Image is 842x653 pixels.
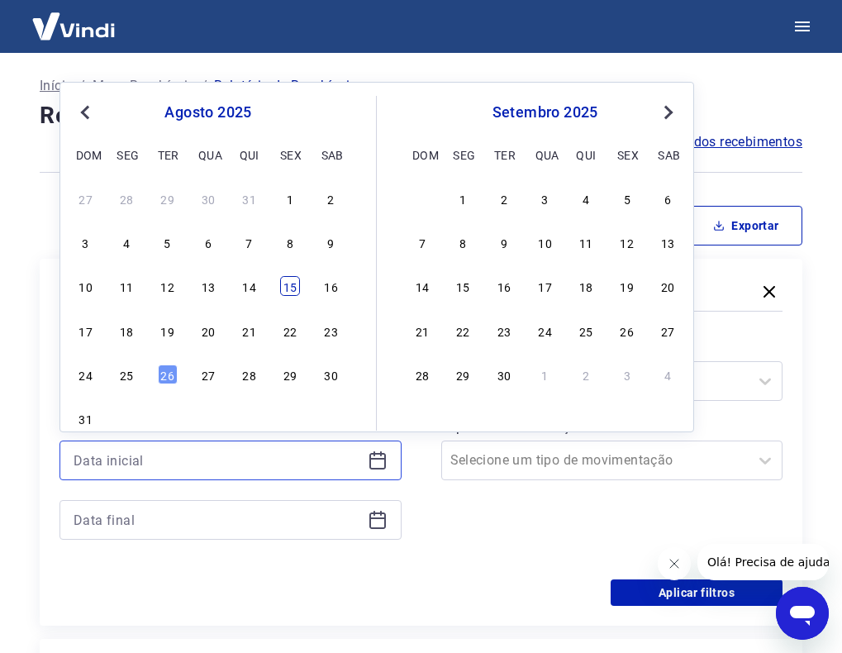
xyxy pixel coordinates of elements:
div: Choose terça-feira, 30 de setembro de 2025 [494,365,514,384]
div: Choose quarta-feira, 6 de agosto de 2025 [198,232,218,252]
div: Choose sábado, 2 de agosto de 2025 [321,188,341,208]
div: seg [453,145,473,164]
div: Choose segunda-feira, 29 de setembro de 2025 [453,365,473,384]
div: Choose sexta-feira, 29 de agosto de 2025 [280,365,300,384]
div: Choose sábado, 13 de setembro de 2025 [658,232,678,252]
div: sab [321,145,341,164]
div: Choose quinta-feira, 31 de julho de 2025 [240,188,259,208]
div: Choose sexta-feira, 15 de agosto de 2025 [280,276,300,296]
a: Início [40,76,73,96]
div: Choose terça-feira, 2 de setembro de 2025 [158,408,178,428]
div: Choose domingo, 28 de setembro de 2025 [412,365,432,384]
div: month 2025-08 [74,186,343,431]
p: / [202,76,207,96]
div: Choose quinta-feira, 7 de agosto de 2025 [240,232,259,252]
div: Choose quinta-feira, 25 de setembro de 2025 [576,321,596,341]
div: Choose sábado, 9 de agosto de 2025 [321,232,341,252]
div: Choose quarta-feira, 30 de julho de 2025 [198,188,218,208]
div: Choose quarta-feira, 1 de outubro de 2025 [535,365,555,384]
span: Olá! Precisa de ajuda? [10,12,139,25]
div: setembro 2025 [410,102,680,122]
div: Choose sábado, 4 de outubro de 2025 [658,365,678,384]
div: ter [494,145,514,164]
div: Choose sexta-feira, 12 de setembro de 2025 [617,232,637,252]
div: Choose sábado, 16 de agosto de 2025 [321,276,341,296]
div: Choose terça-feira, 19 de agosto de 2025 [158,321,178,341]
div: Choose quinta-feira, 4 de setembro de 2025 [240,408,259,428]
div: dom [412,145,432,164]
div: Choose quinta-feira, 14 de agosto de 2025 [240,276,259,296]
div: Choose quarta-feira, 27 de agosto de 2025 [198,365,218,384]
div: Choose segunda-feira, 11 de agosto de 2025 [117,276,136,296]
div: Choose quarta-feira, 3 de setembro de 2025 [535,188,555,208]
div: Choose terça-feira, 9 de setembro de 2025 [494,232,514,252]
div: Choose domingo, 31 de agosto de 2025 [76,408,96,428]
div: Choose sábado, 20 de setembro de 2025 [658,276,678,296]
div: sex [617,145,637,164]
div: Choose quarta-feira, 20 de agosto de 2025 [198,321,218,341]
button: Previous Month [75,102,95,122]
div: Choose terça-feira, 16 de setembro de 2025 [494,276,514,296]
div: Choose segunda-feira, 1 de setembro de 2025 [117,408,136,428]
div: Choose quinta-feira, 2 de outubro de 2025 [576,365,596,384]
input: Data final [74,508,361,532]
div: Choose domingo, 24 de agosto de 2025 [76,365,96,384]
div: dom [76,145,96,164]
div: Choose segunda-feira, 15 de setembro de 2025 [453,276,473,296]
button: Aplicar filtros [611,579,783,606]
div: Choose quinta-feira, 18 de setembro de 2025 [576,276,596,296]
div: Choose terça-feira, 29 de julho de 2025 [158,188,178,208]
p: Relatório de Recebíveis [214,76,356,96]
div: qua [198,145,218,164]
div: seg [117,145,136,164]
div: Choose sexta-feira, 3 de outubro de 2025 [617,365,637,384]
div: Choose sexta-feira, 1 de agosto de 2025 [280,188,300,208]
div: Choose sábado, 30 de agosto de 2025 [321,365,341,384]
img: Vindi [20,1,127,51]
div: ter [158,145,178,164]
div: Choose sexta-feira, 8 de agosto de 2025 [280,232,300,252]
div: sex [280,145,300,164]
div: Choose quinta-feira, 11 de setembro de 2025 [576,232,596,252]
div: Choose sexta-feira, 26 de setembro de 2025 [617,321,637,341]
div: Choose sábado, 6 de setembro de 2025 [321,408,341,428]
div: qui [576,145,596,164]
div: Choose sábado, 23 de agosto de 2025 [321,321,341,341]
div: Choose domingo, 27 de julho de 2025 [76,188,96,208]
iframe: Mensagem da empresa [697,544,829,580]
button: Exportar [690,206,802,245]
input: Data inicial [74,448,361,473]
div: Choose quarta-feira, 3 de setembro de 2025 [198,408,218,428]
iframe: Botão para abrir a janela de mensagens [776,587,829,640]
div: Choose terça-feira, 23 de setembro de 2025 [494,321,514,341]
a: Meus Recebíveis [93,76,195,96]
div: Choose quarta-feira, 24 de setembro de 2025 [535,321,555,341]
div: Choose terça-feira, 5 de agosto de 2025 [158,232,178,252]
p: / [79,76,85,96]
button: Next Month [659,102,678,122]
div: Choose domingo, 21 de setembro de 2025 [412,321,432,341]
div: Choose sexta-feira, 19 de setembro de 2025 [617,276,637,296]
div: Choose domingo, 10 de agosto de 2025 [76,276,96,296]
div: month 2025-09 [410,186,680,386]
div: Choose terça-feira, 2 de setembro de 2025 [494,188,514,208]
div: Choose sexta-feira, 22 de agosto de 2025 [280,321,300,341]
h4: Relatório de Recebíveis [40,99,802,132]
div: Choose quinta-feira, 21 de agosto de 2025 [240,321,259,341]
div: Choose sábado, 6 de setembro de 2025 [658,188,678,208]
div: Choose segunda-feira, 4 de agosto de 2025 [117,232,136,252]
div: Choose sexta-feira, 5 de setembro de 2025 [617,188,637,208]
div: Choose terça-feira, 26 de agosto de 2025 [158,365,178,384]
div: Choose quarta-feira, 13 de agosto de 2025 [198,276,218,296]
div: Choose segunda-feira, 25 de agosto de 2025 [117,365,136,384]
div: qui [240,145,259,164]
div: Choose quarta-feira, 10 de setembro de 2025 [535,232,555,252]
div: sab [658,145,678,164]
div: Choose sexta-feira, 5 de setembro de 2025 [280,408,300,428]
div: Choose domingo, 31 de agosto de 2025 [412,188,432,208]
div: Choose quinta-feira, 28 de agosto de 2025 [240,365,259,384]
div: Choose segunda-feira, 8 de setembro de 2025 [453,232,473,252]
div: Choose segunda-feira, 18 de agosto de 2025 [117,321,136,341]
